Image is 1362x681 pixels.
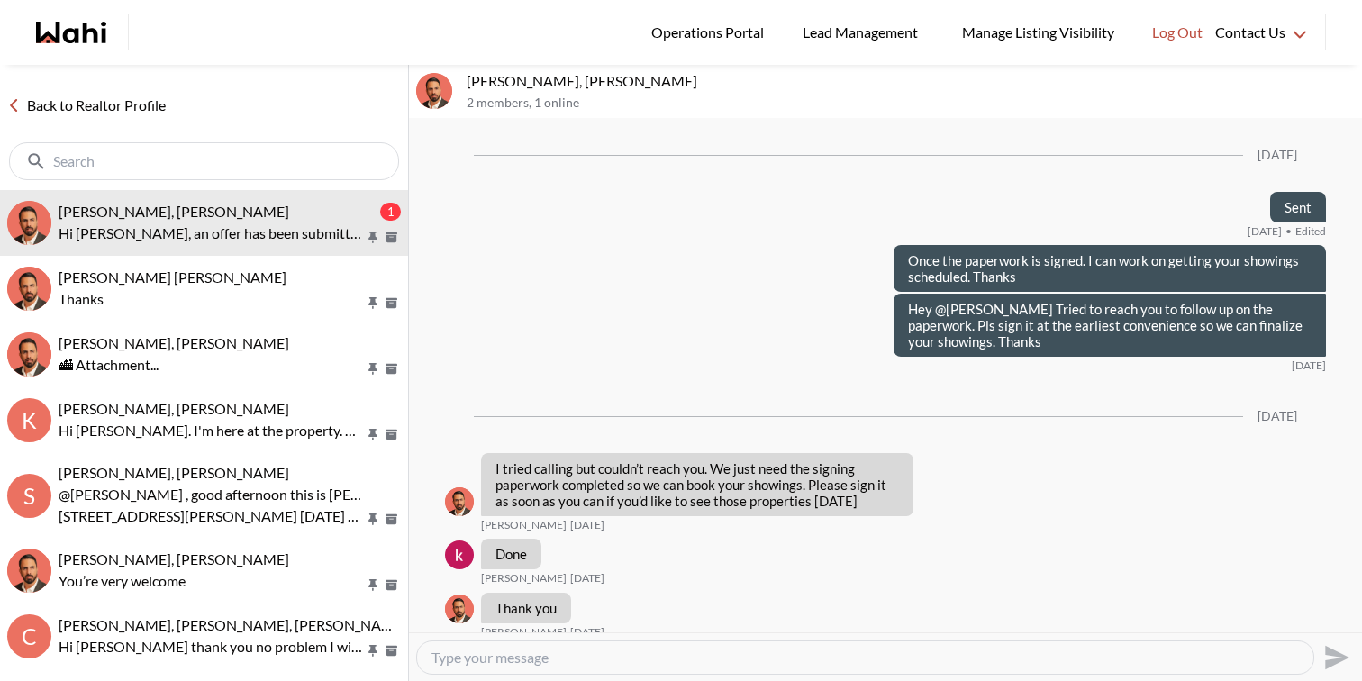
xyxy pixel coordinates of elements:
img: B [445,487,474,516]
span: Edited [1285,224,1326,239]
div: khalid Alvi, Behnam [416,73,452,109]
span: Manage Listing Visibility [957,21,1120,44]
button: Pin [365,295,381,311]
span: [PERSON_NAME] [481,571,567,586]
time: 2025-07-13T16:01:17.459Z [570,625,604,640]
p: Thank you [495,600,557,616]
button: Archive [382,295,401,311]
p: I tried calling but couldn’t reach you. We just need the signing paperwork completed so we can bo... [495,460,899,509]
img: R [7,332,51,377]
textarea: Type your message [431,649,1299,667]
p: Sent [1285,199,1312,215]
div: Suzie Persaud, Behnam [7,549,51,593]
img: k [7,201,51,245]
span: Operations Portal [651,21,770,44]
p: [PERSON_NAME], [PERSON_NAME] [467,72,1355,90]
p: @[PERSON_NAME] , good afternoon this is [PERSON_NAME] here [PERSON_NAME] showing agent Your showi... [59,484,365,505]
button: Pin [365,427,381,442]
a: Wahi homepage [36,22,106,43]
img: B [445,595,474,623]
time: 2025-07-13T15:53:49.573Z [570,571,604,586]
p: Hi [PERSON_NAME] thank you no problem I will ask the listing agent if they have it. [59,636,365,658]
span: [PERSON_NAME], [PERSON_NAME] [59,203,289,220]
button: Archive [382,230,401,245]
div: 1 [380,203,401,221]
div: khalid Alvi, Behnam [7,201,51,245]
div: S [7,474,51,518]
div: Behnam Fazili [445,595,474,623]
img: M [7,267,51,311]
button: Pin [365,577,381,593]
img: k [416,73,452,109]
div: Rita Kukendran, Behnam [7,332,51,377]
p: Thanks [59,288,365,310]
img: k [445,540,474,569]
p: Done [495,546,527,562]
div: Behnam Fazili [445,487,474,516]
button: Archive [382,643,401,658]
span: Lead Management [803,21,924,44]
p: [STREET_ADDRESS][PERSON_NAME] [DATE] • 12:00 PM Will see you then Thanks [59,505,365,527]
div: 🏙 Attachment... [59,354,401,376]
div: [DATE] [1258,409,1297,424]
div: C [7,614,51,658]
input: Search [53,152,359,170]
time: 2025-07-13T13:49:40.750Z [570,518,604,532]
span: [PERSON_NAME], [PERSON_NAME] [59,550,289,567]
button: Archive [382,361,401,377]
span: [PERSON_NAME] [481,625,567,640]
button: Pin [365,643,381,658]
button: Archive [382,577,401,593]
div: khalid Alvi [445,540,474,569]
span: [PERSON_NAME], [PERSON_NAME] [59,400,289,417]
p: Hi [PERSON_NAME], an offer has been submitted for [STREET_ADDRESS][PERSON_NAME]. If you’re still ... [59,222,365,244]
span: [PERSON_NAME] [PERSON_NAME] [59,268,286,286]
span: [PERSON_NAME], [PERSON_NAME], [PERSON_NAME] [59,616,407,633]
p: You’re very welcome [59,570,365,592]
button: Pin [365,361,381,377]
div: k [7,398,51,442]
span: [PERSON_NAME] [481,518,567,532]
button: Archive [382,512,401,527]
p: 2 members , 1 online [467,95,1355,111]
span: [PERSON_NAME], [PERSON_NAME] [59,464,289,481]
img: S [7,549,51,593]
button: Archive [382,427,401,442]
div: Muhammad Ali Zaheer, Behnam [7,267,51,311]
p: Once the paperwork is signed. I can work on getting your showings scheduled. Thanks [908,252,1312,285]
span: Log Out [1152,21,1203,44]
button: Send [1314,637,1355,677]
p: Hi [PERSON_NAME]. I'm here at the property. What's your ETA? [59,420,365,441]
time: 2025-07-12T21:27:48.688Z [1292,359,1326,373]
p: Hey @[PERSON_NAME] Tried to reach you to follow up on the paperwork. Pls sign it at the earliest ... [908,301,1312,350]
div: [DATE] [1258,148,1297,163]
span: [PERSON_NAME], [PERSON_NAME] [59,334,289,351]
button: Pin [365,230,381,245]
time: 2025-07-12T19:22:25.954Z [1248,224,1282,239]
button: Pin [365,512,381,527]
